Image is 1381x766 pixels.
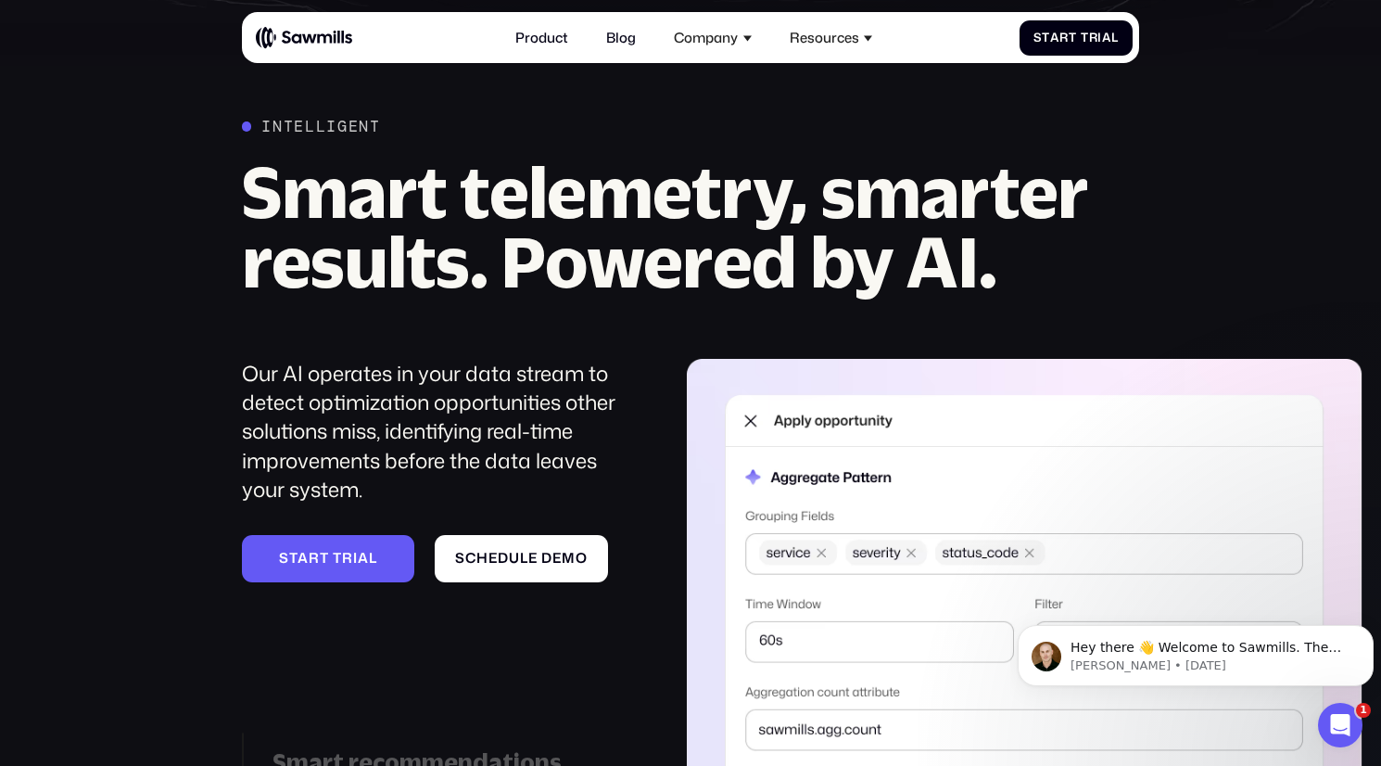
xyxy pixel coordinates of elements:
[320,550,329,567] span: t
[779,19,883,56] div: Resources
[674,30,738,46] div: Company
[60,71,340,88] p: Message from Winston, sent 4w ago
[596,19,646,56] a: Blog
[1059,31,1069,45] span: r
[552,550,562,567] span: e
[242,157,1140,297] h2: Smart telemetry, smarter results. Powered by AI.
[1081,31,1089,45] span: T
[498,550,509,567] span: d
[1111,31,1119,45] span: l
[333,550,342,567] span: t
[369,550,377,567] span: l
[261,117,380,135] div: Intelligent
[353,550,358,567] span: i
[1042,31,1050,45] span: t
[435,535,607,582] a: Scheduledemo
[1069,31,1077,45] span: t
[1318,703,1362,747] iframe: Intercom live chat
[309,550,320,567] span: r
[1097,31,1102,45] span: i
[505,19,578,56] a: Product
[1020,20,1133,56] a: StartTrial
[562,550,576,567] span: m
[455,550,465,567] span: S
[289,550,298,567] span: t
[1010,586,1381,716] iframe: Intercom notifications message
[279,550,289,567] span: S
[342,550,353,567] span: r
[520,550,528,567] span: l
[476,550,488,567] span: h
[358,550,369,567] span: a
[242,359,639,504] div: Our AI operates in your data stream to detect optimization opportunities other solutions miss, id...
[509,550,520,567] span: u
[576,550,588,567] span: o
[1102,31,1111,45] span: a
[242,535,414,582] a: Starttrial
[528,550,538,567] span: e
[60,54,331,143] span: Hey there 👋 Welcome to Sawmills. The smart telemetry management platform that solves cost, qualit...
[488,550,498,567] span: e
[664,19,762,56] div: Company
[1089,31,1098,45] span: r
[1356,703,1371,718] span: 1
[541,550,552,567] span: d
[1050,31,1059,45] span: a
[298,550,309,567] span: a
[790,30,859,46] div: Resources
[465,550,476,567] span: c
[1033,31,1043,45] span: S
